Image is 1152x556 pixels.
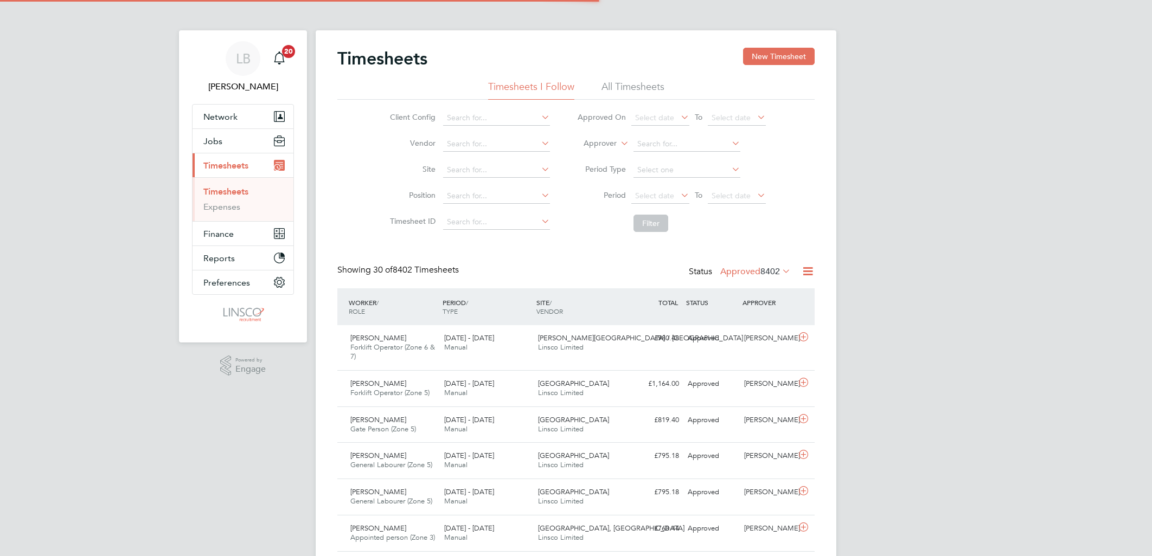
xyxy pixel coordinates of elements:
span: Manual [444,424,468,434]
span: [DATE] - [DATE] [444,415,494,424]
span: Network [203,112,238,122]
span: Select date [712,113,751,122]
span: / [466,298,468,307]
span: Manual [444,533,468,542]
span: Appointed person (Zone 3) [350,533,435,542]
span: ROLE [349,307,365,315]
button: Jobs [193,129,293,153]
span: [DATE] - [DATE] [444,523,494,533]
label: Period [577,190,626,200]
div: SITE [534,293,628,321]
span: Powered by [235,355,266,365]
span: / [549,298,552,307]
a: Expenses [203,202,240,212]
span: Linsco Limited [538,460,584,469]
input: Search for... [443,189,550,204]
span: Forklift Operator (Zone 5) [350,388,430,397]
span: Select date [712,191,751,201]
span: [DATE] - [DATE] [444,451,494,460]
div: Showing [337,264,461,276]
a: 20 [268,41,290,76]
span: TYPE [443,307,458,315]
div: £1,164.00 [627,375,683,393]
img: linsco-logo-retina.png [220,306,265,323]
span: Manual [444,496,468,506]
div: £980.48 [627,329,683,347]
span: [PERSON_NAME] [350,487,406,496]
nav: Main navigation [179,30,307,342]
span: Jobs [203,136,222,146]
input: Search for... [443,111,550,126]
span: General Labourer (Zone 5) [350,460,432,469]
div: Approved [683,411,740,429]
div: Approved [683,483,740,501]
button: Finance [193,222,293,245]
h2: Timesheets [337,48,427,69]
div: [PERSON_NAME] [740,520,796,538]
div: Approved [683,329,740,347]
span: / [376,298,379,307]
span: [GEOGRAPHIC_DATA] [538,487,609,496]
span: [DATE] - [DATE] [444,487,494,496]
span: To [692,188,706,202]
div: [PERSON_NAME] [740,329,796,347]
a: Go to home page [192,306,294,323]
span: VENDOR [536,307,563,315]
span: Gate Person (Zone 5) [350,424,416,434]
span: Manual [444,342,468,352]
label: Vendor [387,138,436,148]
div: £795.18 [627,483,683,501]
div: Status [689,264,793,280]
div: WORKER [346,293,440,321]
span: [PERSON_NAME] [350,451,406,460]
span: LB [236,51,251,66]
span: [GEOGRAPHIC_DATA], [GEOGRAPHIC_DATA] [538,523,684,533]
div: STATUS [683,293,740,312]
button: Timesheets [193,153,293,177]
label: Position [387,190,436,200]
a: Timesheets [203,186,248,197]
input: Search for... [443,163,550,178]
span: [DATE] - [DATE] [444,333,494,342]
span: [PERSON_NAME][GEOGRAPHIC_DATA] / [GEOGRAPHIC_DATA] [538,333,743,342]
div: Timesheets [193,177,293,221]
span: Timesheets [203,160,248,171]
span: [GEOGRAPHIC_DATA] [538,415,609,424]
div: £768.44 [627,520,683,538]
span: Manual [444,388,468,397]
span: [PERSON_NAME] [350,415,406,424]
span: 8402 [760,266,780,277]
label: Approved [720,266,791,277]
button: Filter [633,215,668,232]
button: Network [193,105,293,128]
span: [GEOGRAPHIC_DATA] [538,379,609,388]
div: Approved [683,447,740,465]
div: Approved [683,375,740,393]
div: £819.40 [627,411,683,429]
span: To [692,110,706,124]
span: Linsco Limited [538,533,584,542]
a: Powered byEngage [220,355,266,376]
input: Search for... [633,137,740,152]
span: Linsco Limited [538,342,584,352]
div: PERIOD [440,293,534,321]
span: General Labourer (Zone 5) [350,496,432,506]
span: Reports [203,253,235,263]
div: £795.18 [627,447,683,465]
span: Finance [203,229,234,239]
button: New Timesheet [743,48,815,65]
span: Lauren Butler [192,80,294,93]
span: Manual [444,460,468,469]
input: Search for... [443,137,550,152]
span: Preferences [203,277,250,288]
label: Site [387,164,436,174]
div: [PERSON_NAME] [740,375,796,393]
div: [PERSON_NAME] [740,447,796,465]
div: [PERSON_NAME] [740,483,796,501]
span: Linsco Limited [538,496,584,506]
span: [PERSON_NAME] [350,379,406,388]
span: Linsco Limited [538,424,584,434]
li: All Timesheets [601,80,664,100]
label: Client Config [387,112,436,122]
span: [PERSON_NAME] [350,523,406,533]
